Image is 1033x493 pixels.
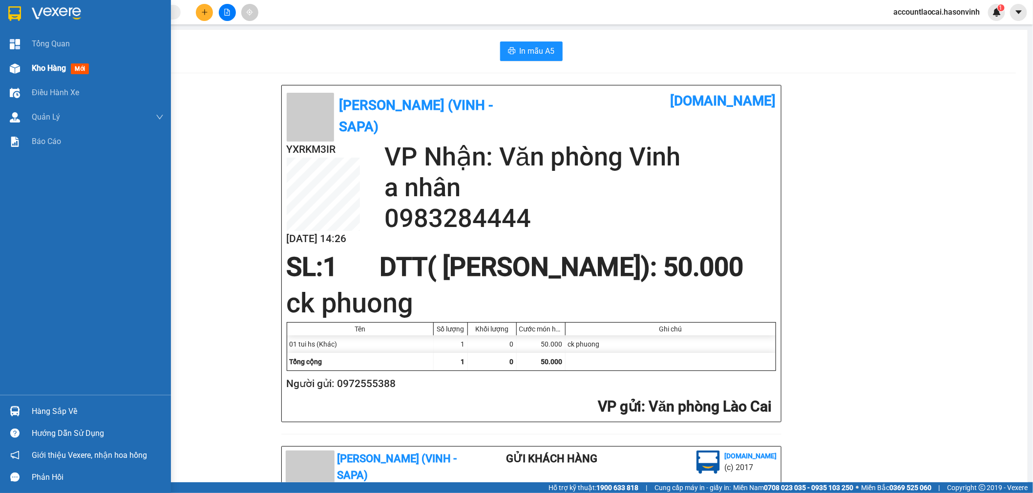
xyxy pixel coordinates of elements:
[71,63,89,74] span: mới
[287,231,360,247] h2: [DATE] 14:26
[508,47,516,56] span: printer
[287,142,360,158] h2: YXRKM3IR
[379,252,744,282] span: DTT( [PERSON_NAME]) : 50.000
[470,325,514,333] div: Khối lượng
[287,284,776,322] h1: ck phuong
[130,8,236,24] b: [DOMAIN_NAME]
[939,482,940,493] span: |
[32,86,79,99] span: Điều hành xe
[566,335,776,353] div: ck phuong
[224,9,231,16] span: file-add
[436,325,465,333] div: Số lượng
[10,112,20,123] img: warehouse-icon
[10,406,20,416] img: warehouse-icon
[733,482,853,493] span: Miền Nam
[671,93,776,109] b: [DOMAIN_NAME]
[764,484,853,492] strong: 0708 023 035 - 0935 103 250
[32,404,164,419] div: Hàng sắp về
[654,482,731,493] span: Cung cấp máy in - giấy in:
[10,429,20,438] span: question-circle
[461,358,465,366] span: 1
[696,451,720,474] img: logo.jpg
[32,449,147,461] span: Giới thiệu Vexere, nhận hoa hồng
[889,484,931,492] strong: 0369 525 060
[156,113,164,121] span: down
[10,472,20,482] span: message
[241,4,258,21] button: aim
[290,358,322,366] span: Tổng cộng
[506,452,597,465] b: Gửi khách hàng
[32,38,70,50] span: Tổng Quan
[10,137,20,147] img: solution-icon
[5,57,79,73] h2: YXRKM3IR
[384,203,776,234] h2: 0983284444
[290,325,431,333] div: Tên
[219,4,236,21] button: file-add
[519,325,563,333] div: Cước món hàng
[500,41,563,61] button: printerIn mẫu A5
[10,451,20,460] span: notification
[384,172,776,203] h2: a nhân
[41,12,147,50] b: [PERSON_NAME] (Vinh - Sapa)
[32,426,164,441] div: Hướng dẫn sử dụng
[1014,8,1023,17] span: caret-down
[384,142,776,172] h2: VP Nhận: Văn phòng Vinh
[861,482,931,493] span: Miền Bắc
[885,6,988,18] span: accountlaocai.hasonvinh
[510,358,514,366] span: 0
[8,6,21,21] img: logo-vxr
[568,325,773,333] div: Ghi chú
[598,398,642,415] span: VP gửi
[725,461,777,473] li: (c) 2017
[468,335,517,353] div: 0
[548,482,638,493] span: Hỗ trợ kỹ thuật:
[287,335,434,353] div: 01 tui hs (Khác)
[287,397,772,417] h2: : Văn phòng Lào Cai
[337,452,457,482] b: [PERSON_NAME] (Vinh - Sapa)
[541,358,563,366] span: 50.000
[339,97,493,135] b: [PERSON_NAME] (Vinh - Sapa)
[999,4,1003,11] span: 1
[323,252,338,282] span: 1
[201,9,208,16] span: plus
[517,335,566,353] div: 50.000
[32,135,61,147] span: Báo cáo
[287,252,323,282] span: SL:
[992,8,1001,17] img: icon-new-feature
[10,88,20,98] img: warehouse-icon
[32,111,60,123] span: Quản Lý
[1010,4,1027,21] button: caret-down
[51,57,236,118] h2: VP Nhận: Văn phòng Vinh
[287,376,772,392] h2: Người gửi: 0972555388
[979,484,986,491] span: copyright
[856,486,859,490] span: ⚪️
[998,4,1005,11] sup: 1
[434,335,468,353] div: 1
[646,482,647,493] span: |
[596,484,638,492] strong: 1900 633 818
[725,452,777,460] b: [DOMAIN_NAME]
[246,9,253,16] span: aim
[10,39,20,49] img: dashboard-icon
[196,4,213,21] button: plus
[520,45,555,57] span: In mẫu A5
[10,63,20,74] img: warehouse-icon
[32,63,66,73] span: Kho hàng
[32,470,164,485] div: Phản hồi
